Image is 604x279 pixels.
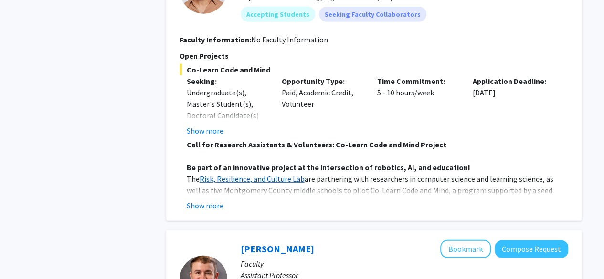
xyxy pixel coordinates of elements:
span: No Faculty Information [251,35,328,44]
p: Seeking: [187,75,268,87]
mat-chip: Seeking Faculty Collaborators [319,7,426,22]
div: Paid, Academic Credit, Volunteer [275,75,370,136]
button: Add Colby Silvert to Bookmarks [440,240,491,258]
p: Faculty [241,258,568,269]
div: 5 - 10 hours/week [370,75,466,136]
span: are partnering with researchers in computer science and learning science, as well as five Montgom... [187,174,553,207]
p: Time Commitment: [377,75,458,87]
a: [PERSON_NAME] [241,243,314,255]
span: The [187,174,200,184]
button: Show more [187,200,223,211]
p: Application Deadline: [473,75,554,87]
a: Risk, Resilience, and Culture Lab [200,174,305,184]
iframe: Chat [7,236,41,272]
strong: Call for Research Assistants & Volunteers: Co-Learn Code and Mind Project [187,140,446,149]
div: [DATE] [466,75,561,136]
mat-chip: Accepting Students [241,7,315,22]
strong: Be part of an innovative project at the intersection of robotics, AI, and education! [187,163,470,172]
p: Open Projects [180,50,568,62]
p: Opportunity Type: [282,75,363,87]
span: Co-Learn Code and Mind [180,64,568,75]
div: Undergraduate(s), Master's Student(s), Doctoral Candidate(s) (PhD, MD, DMD, PharmD, etc.) [187,87,268,144]
button: Compose Request to Colby Silvert [495,240,568,258]
b: Faculty Information: [180,35,251,44]
button: Show more [187,125,223,136]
